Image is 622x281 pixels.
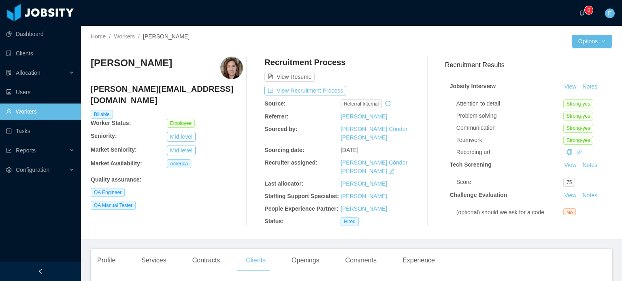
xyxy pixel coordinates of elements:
span: Reports [16,147,36,154]
b: Staffing Support Specialist: [264,193,339,199]
span: E [608,8,611,18]
i: icon: setting [6,167,12,173]
b: Market Seniority: [91,146,137,153]
i: icon: edit [389,168,394,174]
span: Strong-yes [563,124,593,133]
span: Strong-yes [563,136,593,145]
a: icon: link [576,149,582,155]
sup: 0 [585,6,593,14]
b: Referrer: [264,113,288,120]
div: Services [135,249,173,272]
span: Strong-yes [563,99,593,108]
div: Problem solving [456,112,563,120]
div: Profile [91,249,122,272]
b: Seniority: [91,133,117,139]
button: Optionsicon: down [572,35,612,48]
span: Configuration [16,167,49,173]
span: Strong-yes [563,112,593,120]
a: icon: profileTasks [6,123,75,139]
button: icon: exportView Recruitment Process [264,86,346,95]
div: Teamwork [456,136,563,144]
h3: [PERSON_NAME] [91,57,172,70]
a: icon: pie-chartDashboard [6,26,75,42]
span: 75 [563,178,575,187]
button: Mid level [167,146,196,155]
div: Openings [285,249,326,272]
a: [PERSON_NAME] [341,113,387,120]
b: Source: [264,100,285,107]
a: View [561,162,579,168]
i: icon: copy [567,149,572,155]
a: [PERSON_NAME] [341,205,387,212]
span: / [138,33,140,40]
div: Copy [567,148,572,156]
div: Experience [396,249,441,272]
button: Notes [579,161,601,170]
i: icon: history [385,101,391,106]
strong: Tech Screening [450,161,492,168]
i: icon: solution [6,70,12,76]
div: Comments [339,249,383,272]
span: [PERSON_NAME] [143,33,190,40]
a: icon: exportView Recruitment Process [264,87,346,94]
i: icon: line-chart [6,148,12,153]
div: Clients [239,249,272,272]
img: 3ef3bb2a-abc8-4902-bad7-a289f48c859a_68348c31e91fc-400w.png [220,57,243,79]
a: Workers [114,33,135,40]
div: Attention to detail [456,99,563,108]
button: Notes [579,191,601,201]
button: icon: file-textView Resume [264,72,315,82]
a: [PERSON_NAME] [341,193,387,199]
a: View [561,83,579,90]
a: View [561,192,579,199]
a: icon: userWorkers [6,104,75,120]
b: Status: [264,218,283,224]
span: Referral internal [341,99,382,108]
span: Allocation [16,70,40,76]
span: Billable [91,110,113,119]
span: Hired [341,217,359,226]
strong: Challenge Evaluation [450,192,507,198]
span: QA Engineer [91,188,125,197]
b: Worker Status: [91,120,131,126]
strong: Jobsity Interview [450,83,496,89]
div: (optional) should we ask for a code refactor and make a new evaluation? [456,208,563,225]
b: Quality assurance : [91,176,141,183]
a: icon: file-textView Resume [264,74,315,80]
a: icon: auditClients [6,45,75,61]
span: / [109,33,111,40]
span: Employee [167,119,195,128]
b: Recruiter assigned: [264,159,317,166]
span: America [167,159,191,168]
b: Sourced by: [264,126,297,132]
h4: [PERSON_NAME][EMAIL_ADDRESS][DOMAIN_NAME] [91,83,243,106]
h3: Recruitment Results [445,60,612,70]
div: Communication [456,124,563,132]
button: Notes [579,82,601,92]
div: Recording url [456,148,563,156]
i: icon: bell [579,10,585,16]
b: Last allocator: [264,180,303,187]
div: Contracts [186,249,226,272]
a: icon: robotUsers [6,84,75,100]
span: [DATE] [341,147,358,153]
a: Home [91,33,106,40]
button: Mid level [167,132,196,142]
a: [PERSON_NAME] Cóndor [PERSON_NAME] [341,126,407,141]
b: Sourcing date: [264,147,304,153]
span: QA Manual Tester [91,201,136,210]
a: [PERSON_NAME] Cóndor [PERSON_NAME] [341,159,407,174]
b: People Experience Partner: [264,205,338,212]
div: Score [456,178,563,186]
span: No [563,208,576,217]
b: Market Availability: [91,160,142,167]
a: [PERSON_NAME] [341,180,387,187]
